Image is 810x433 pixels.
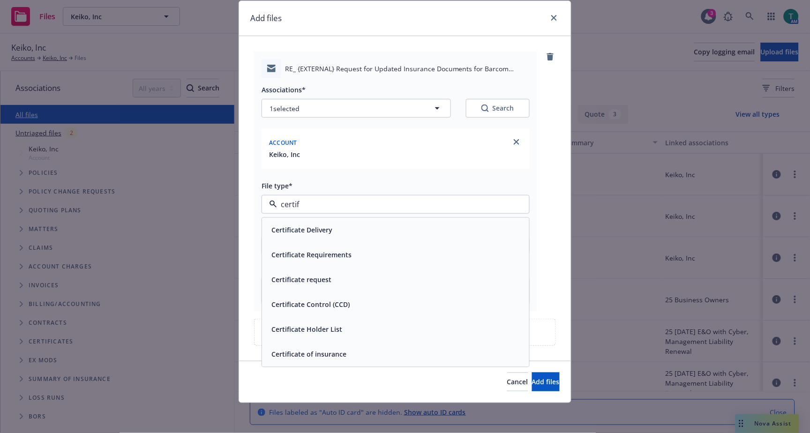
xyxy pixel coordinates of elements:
[271,250,352,260] button: Certificate Requirements
[271,350,346,359] button: Certificate of insurance
[250,12,282,24] h1: Add files
[262,99,451,118] button: 1selected
[262,85,306,94] span: Associations*
[270,104,300,113] span: 1 selected
[507,377,528,386] span: Cancel
[262,181,292,190] span: File type*
[271,325,342,335] button: Certificate Holder List
[511,136,522,148] a: close
[271,225,332,235] button: Certificate Delivery
[481,104,514,113] div: Search
[548,12,560,23] a: close
[269,139,297,147] span: Account
[481,105,489,112] svg: Search
[271,300,350,310] button: Certificate Control (CCD)
[271,275,331,285] button: Certificate request
[507,373,528,391] button: Cancel
[545,51,556,62] a: remove
[466,99,530,118] button: SearchSearch
[532,377,560,386] span: Add files
[277,199,510,210] input: Filter by keyword
[254,319,556,346] div: Upload new files
[269,149,300,159] button: Keiko, Inc
[532,373,560,391] button: Add files
[285,64,530,74] span: RE_ {EXTERNAL} Request for Updated Insurance Documents for Barcom Trading Inc at [STREET_ADDRESS]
